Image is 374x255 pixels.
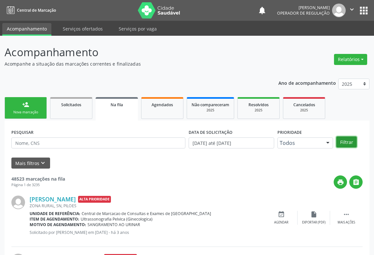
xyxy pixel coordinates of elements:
[11,176,65,182] strong: 48523 marcações na fila
[278,79,336,87] p: Ano de acompanhamento
[274,220,288,225] div: Agendar
[30,230,265,235] p: Solicitado por [PERSON_NAME] em [DATE] - há 3 anos
[278,211,285,218] i: event_available
[242,108,275,113] div: 2025
[334,54,367,65] button: Relatórios
[58,23,107,34] a: Serviços ofertados
[293,102,315,108] span: Cancelados
[192,102,229,108] span: Não compareceram
[348,6,355,13] i: 
[5,5,56,16] a: Central de Marcação
[30,203,265,209] div: ZONA RURAL, SN, PILOES
[189,127,233,137] label: DATA DE SOLICITAÇÃO
[11,137,185,148] input: Nome, CNS
[11,158,50,169] button: Mais filtroskeyboard_arrow_down
[189,137,274,148] input: Selecione um intervalo
[248,102,269,108] span: Resolvidos
[11,127,33,137] label: PESQUISAR
[61,102,81,108] span: Solicitados
[39,159,47,167] i: keyboard_arrow_down
[9,110,42,115] div: Nova marcação
[349,175,363,189] button: 
[30,196,76,203] a: [PERSON_NAME]
[337,179,344,186] i: print
[288,108,320,113] div: 2025
[2,23,51,36] a: Acompanhamento
[5,44,260,60] p: Acompanhamento
[310,211,317,218] i: insert_drive_file
[338,220,355,225] div: Mais ações
[87,222,140,227] span: SANGRAMENTO AO URINAR
[82,211,211,216] span: Central de Marcacao de Consultas e Exames de [GEOGRAPHIC_DATA]
[334,175,347,189] button: print
[192,108,229,113] div: 2025
[336,136,357,147] button: Filtrar
[11,182,65,188] div: Página 1 de 3235
[346,4,358,17] button: 
[30,222,86,227] b: Motivo de agendamento:
[30,211,80,216] b: Unidade de referência:
[152,102,173,108] span: Agendados
[111,102,123,108] span: Na fila
[17,7,56,13] span: Central de Marcação
[81,216,153,222] span: Ultrassonografia Pelvica (Ginecologica)
[78,196,111,203] span: Alta Prioridade
[343,211,350,218] i: 
[353,179,360,186] i: 
[302,220,326,225] div: Exportar (PDF)
[5,60,260,67] p: Acompanhe a situação das marcações correntes e finalizadas
[22,101,29,108] div: person_add
[280,140,320,146] span: Todos
[358,5,369,16] button: apps
[258,6,267,15] button: notifications
[277,127,302,137] label: Prioridade
[277,10,330,16] span: Operador de regulação
[114,23,161,34] a: Serviços por vaga
[30,216,79,222] b: Item de agendamento:
[332,4,346,17] img: img
[11,196,25,209] img: img
[277,5,330,10] div: [PERSON_NAME]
